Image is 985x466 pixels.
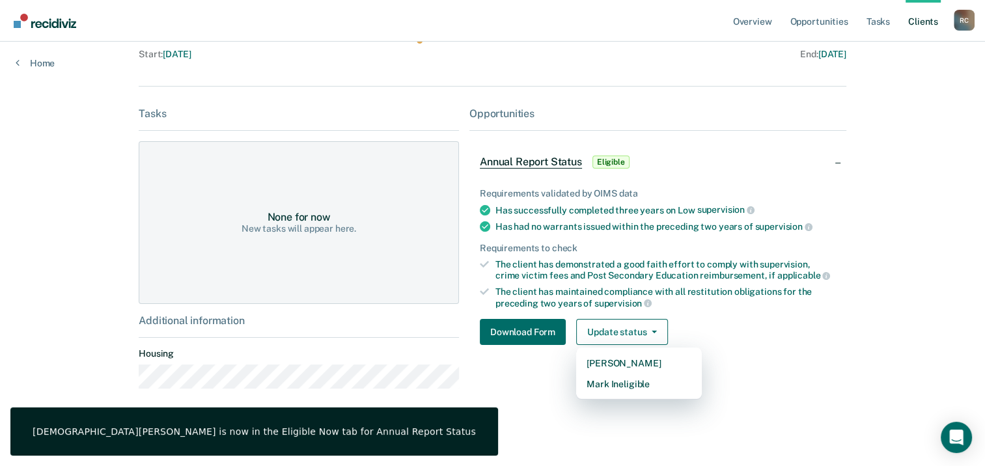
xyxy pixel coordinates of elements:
div: Tasks [139,107,459,120]
button: [PERSON_NAME] [576,353,702,374]
a: Home [16,57,55,69]
span: supervision [697,204,755,215]
dt: Housing [139,348,459,359]
div: Annual Report StatusEligible [469,141,846,183]
span: applicable [777,270,830,281]
div: [DEMOGRAPHIC_DATA][PERSON_NAME] is now in the Eligible Now tab for Annual Report Status [33,426,476,437]
div: Opportunities [469,107,846,120]
div: Additional information [139,314,459,327]
div: R C [954,10,975,31]
div: Requirements validated by OIMS data [480,188,836,199]
span: [DATE] [818,49,846,59]
span: supervision [594,298,652,308]
button: Update status [576,319,668,345]
button: Profile dropdown button [954,10,975,31]
div: None for now [267,211,330,223]
a: Navigate to form link [480,319,571,345]
span: Annual Report Status [480,156,582,169]
span: Eligible [592,156,630,169]
button: Mark Ineligible [576,374,702,394]
div: Open Intercom Messenger [941,422,972,453]
div: Start : [139,49,493,60]
div: New tasks will appear here. [242,223,356,234]
div: Has successfully completed three years on Low [495,204,836,216]
div: Has had no warrants issued within the preceding two years of [495,221,836,232]
img: Recidiviz [14,14,76,28]
span: supervision [755,221,812,232]
div: The client has demonstrated a good faith effort to comply with supervision, crime victim fees and... [495,259,836,281]
span: [DATE] [163,49,191,59]
div: End : [498,49,846,60]
div: Requirements to check [480,243,836,254]
button: Download Form [480,319,566,345]
div: The client has maintained compliance with all restitution obligations for the preceding two years of [495,286,836,308]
